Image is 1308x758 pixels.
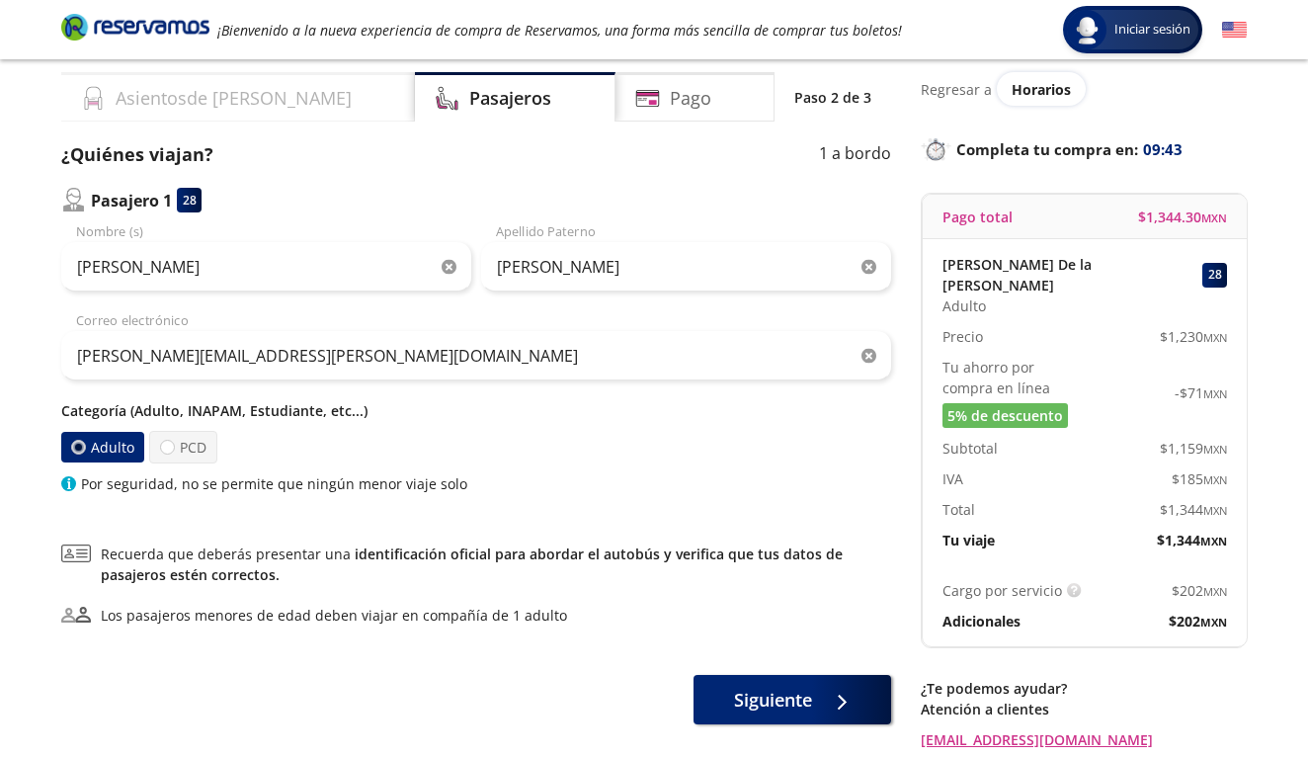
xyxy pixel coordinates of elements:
span: Siguiente [734,687,812,714]
span: $ 185 [1172,468,1227,489]
p: Tu viaje [942,530,995,550]
span: $ 1,159 [1160,438,1227,459]
a: [EMAIL_ADDRESS][DOMAIN_NAME] [921,729,1247,750]
span: 5% de descuento [947,405,1063,426]
p: Pasajero 1 [91,189,172,212]
p: Categoría (Adulto, INAPAM, Estudiante, etc...) [61,400,891,421]
input: Nombre (s) [61,242,471,292]
p: IVA [942,468,963,489]
h4: Pago [670,85,711,112]
p: Precio [942,326,983,347]
span: $ 1,230 [1160,326,1227,347]
div: Los pasajeros menores de edad deben viajar en compañía de 1 adulto [101,605,567,626]
span: 09:43 [1143,138,1183,161]
label: Adulto [61,432,144,463]
span: $ 202 [1169,611,1227,632]
div: 28 [177,188,202,212]
small: MXN [1203,386,1227,401]
i: Brand Logo [61,12,209,42]
span: Recuerda que deberás presentar una [101,544,891,585]
small: MXN [1203,330,1227,345]
div: 28 [1202,263,1227,288]
h4: Pasajeros [469,85,551,112]
p: Completa tu compra en : [921,135,1247,163]
button: English [1222,18,1247,42]
p: ¿Te podemos ayudar? [921,678,1247,699]
a: identificación oficial para abordar el autobús y verifica que tus datos de pasajeros estén correc... [101,545,843,584]
span: $ 1,344 [1157,530,1227,550]
p: Pago total [942,207,1013,227]
p: Subtotal [942,438,998,459]
h4: Asientos de [PERSON_NAME] [116,85,352,112]
p: ¿Quiénes viajan? [61,141,213,168]
small: MXN [1203,442,1227,457]
p: Tu ahorro por compra en línea [942,357,1085,398]
p: 1 a bordo [819,141,891,168]
span: $ 1,344 [1160,499,1227,520]
a: Brand Logo [61,12,209,47]
p: [PERSON_NAME] De la [PERSON_NAME] [942,254,1197,295]
button: Siguiente [694,675,891,724]
small: MXN [1203,472,1227,487]
span: Iniciar sesión [1106,20,1198,40]
span: $ 202 [1172,580,1227,601]
p: Total [942,499,975,520]
div: Regresar a ver horarios [921,72,1247,106]
p: Por seguridad, no se permite que ningún menor viaje solo [81,473,467,494]
small: MXN [1203,584,1227,599]
p: Cargo por servicio [942,580,1062,601]
input: Apellido Paterno [481,242,891,292]
label: PCD [149,431,217,463]
small: MXN [1203,503,1227,518]
em: ¡Bienvenido a la nueva experiencia de compra de Reservamos, una forma más sencilla de comprar tus... [217,21,902,40]
span: $ 1,344.30 [1138,207,1227,227]
small: MXN [1201,211,1227,225]
span: Horarios [1012,80,1071,99]
small: MXN [1200,534,1227,548]
span: Adulto [942,295,986,316]
small: MXN [1200,615,1227,630]
span: -$ 71 [1175,382,1227,403]
p: Paso 2 de 3 [794,87,871,108]
input: Correo electrónico [61,331,891,380]
p: Adicionales [942,611,1021,632]
p: Atención a clientes [921,699,1247,719]
p: Regresar a [921,79,992,100]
